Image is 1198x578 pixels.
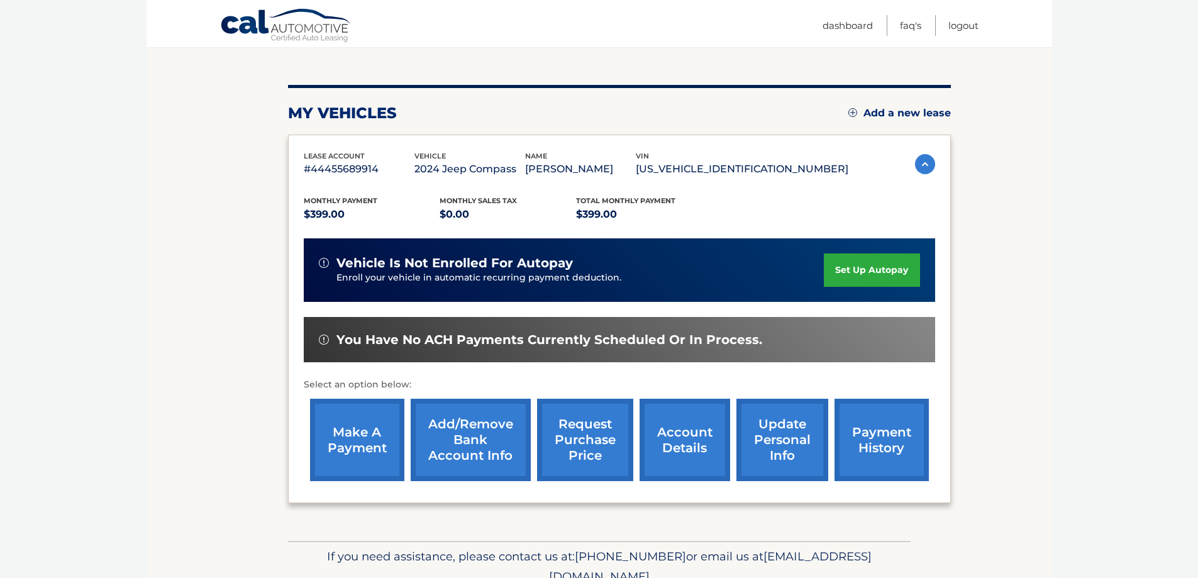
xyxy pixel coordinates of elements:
[525,152,547,160] span: name
[915,154,935,174] img: accordion-active.svg
[525,160,636,178] p: [PERSON_NAME]
[900,15,921,36] a: FAQ's
[304,377,935,392] p: Select an option below:
[640,399,730,481] a: account details
[736,399,828,481] a: update personal info
[319,335,329,345] img: alert-white.svg
[848,107,951,119] a: Add a new lease
[537,399,633,481] a: request purchase price
[636,152,649,160] span: vin
[575,549,686,564] span: [PHONE_NUMBER]
[411,399,531,481] a: Add/Remove bank account info
[304,160,414,178] p: #44455689914
[576,196,675,205] span: Total Monthly Payment
[414,160,525,178] p: 2024 Jeep Compass
[220,8,352,45] a: Cal Automotive
[848,108,857,117] img: add.svg
[304,152,365,160] span: lease account
[319,258,329,268] img: alert-white.svg
[336,255,573,271] span: vehicle is not enrolled for autopay
[440,196,517,205] span: Monthly sales Tax
[310,399,404,481] a: make a payment
[576,206,713,223] p: $399.00
[304,196,377,205] span: Monthly Payment
[824,253,919,287] a: set up autopay
[336,271,824,285] p: Enroll your vehicle in automatic recurring payment deduction.
[288,104,397,123] h2: my vehicles
[304,206,440,223] p: $399.00
[823,15,873,36] a: Dashboard
[414,152,446,160] span: vehicle
[440,206,576,223] p: $0.00
[835,399,929,481] a: payment history
[948,15,979,36] a: Logout
[636,160,848,178] p: [US_VEHICLE_IDENTIFICATION_NUMBER]
[336,332,762,348] span: You have no ACH payments currently scheduled or in process.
